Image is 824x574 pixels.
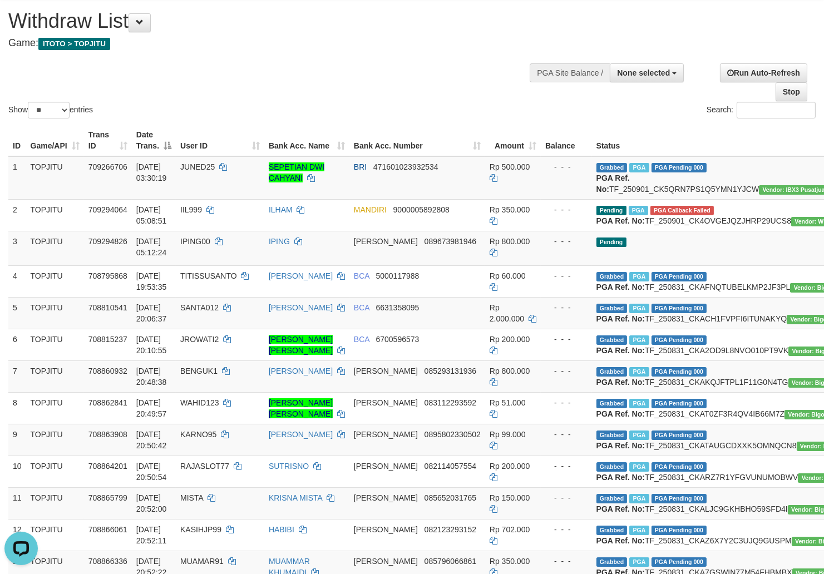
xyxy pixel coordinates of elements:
[4,4,38,38] button: Open LiveChat chat widget
[269,335,333,355] a: [PERSON_NAME] [PERSON_NAME]
[354,430,418,439] span: [PERSON_NAME]
[596,409,645,418] b: PGA Ref. No:
[180,205,202,214] span: IIL999
[393,205,450,214] span: Copy 9000005892808 to clipboard
[180,493,203,502] span: MISTA
[629,335,649,345] span: Marked by bjqsamuel
[26,156,84,200] td: TOPJITU
[596,378,645,387] b: PGA Ref. No:
[596,174,630,194] b: PGA Ref. No:
[545,270,588,281] div: - - -
[180,430,216,439] span: KARNO95
[176,125,264,156] th: User ID: activate to sort column ascending
[26,297,84,329] td: TOPJITU
[269,525,294,534] a: HABIBI
[269,430,333,439] a: [PERSON_NAME]
[88,205,127,214] span: 709294064
[596,335,628,345] span: Grabbed
[26,199,84,231] td: TOPJITU
[490,462,530,471] span: Rp 200.000
[485,125,541,156] th: Amount: activate to sort column ascending
[269,367,333,375] a: [PERSON_NAME]
[28,102,70,118] select: Showentries
[269,462,309,471] a: SUTRISNO
[354,525,418,534] span: [PERSON_NAME]
[136,162,167,182] span: [DATE] 03:30:19
[180,462,229,471] span: RAJASLOT77
[88,162,127,171] span: 709266706
[629,526,649,535] span: Marked by bjqdanil
[652,304,707,313] span: PGA Pending
[354,493,418,502] span: [PERSON_NAME]
[264,125,349,156] th: Bank Acc. Name: activate to sort column ascending
[425,462,476,471] span: Copy 082114057554 to clipboard
[596,399,628,408] span: Grabbed
[8,10,538,32] h1: Withdraw List
[269,205,293,214] a: ILHAM
[376,335,420,344] span: Copy 6700596573 to clipboard
[269,303,333,312] a: [PERSON_NAME]
[8,424,26,456] td: 9
[180,271,237,280] span: TITISSUSANTO
[490,335,530,344] span: Rp 200.000
[180,335,219,344] span: JROWATI2
[596,536,645,545] b: PGA Ref. No:
[8,456,26,487] td: 10
[26,487,84,519] td: TOPJITU
[136,525,167,545] span: [DATE] 20:52:11
[490,557,530,566] span: Rp 350.000
[136,205,167,225] span: [DATE] 05:08:51
[26,424,84,456] td: TOPJITU
[354,205,387,214] span: MANDIRI
[596,216,645,225] b: PGA Ref. No:
[8,199,26,231] td: 2
[425,237,476,246] span: Copy 089673981946 to clipboard
[596,206,626,215] span: Pending
[652,430,707,440] span: PGA Pending
[596,526,628,535] span: Grabbed
[88,462,127,471] span: 708864201
[354,557,418,566] span: [PERSON_NAME]
[596,272,628,281] span: Grabbed
[490,205,530,214] span: Rp 350.000
[629,430,649,440] span: Marked by bjqdanil
[596,557,628,567] span: Grabbed
[596,494,628,503] span: Grabbed
[425,557,476,566] span: Copy 085796066861 to clipboard
[136,335,167,355] span: [DATE] 20:10:55
[8,360,26,392] td: 7
[8,156,26,200] td: 1
[596,430,628,440] span: Grabbed
[88,271,127,280] span: 708795868
[373,162,438,171] span: Copy 471601023932534 to clipboard
[180,303,219,312] span: SANTA012
[545,161,588,172] div: - - -
[349,125,485,156] th: Bank Acc. Number: activate to sort column ascending
[136,303,167,323] span: [DATE] 20:06:37
[354,303,369,312] span: BCA
[136,493,167,513] span: [DATE] 20:52:00
[354,271,369,280] span: BCA
[88,367,127,375] span: 708860932
[132,125,176,156] th: Date Trans.: activate to sort column descending
[26,456,84,487] td: TOPJITU
[545,302,588,313] div: - - -
[8,392,26,424] td: 8
[596,473,645,482] b: PGA Ref. No:
[596,163,628,172] span: Grabbed
[617,68,670,77] span: None selected
[26,231,84,265] td: TOPJITU
[354,335,369,344] span: BCA
[720,63,807,82] a: Run Auto-Refresh
[269,271,333,280] a: [PERSON_NAME]
[425,398,476,407] span: Copy 083112293592 to clipboard
[652,462,707,472] span: PGA Pending
[652,367,707,377] span: PGA Pending
[8,102,93,118] label: Show entries
[490,430,526,439] span: Rp 99.000
[490,162,530,171] span: Rp 500.000
[425,493,476,502] span: Copy 085652031765 to clipboard
[180,557,224,566] span: MUAMAR91
[596,237,626,247] span: Pending
[652,399,707,408] span: PGA Pending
